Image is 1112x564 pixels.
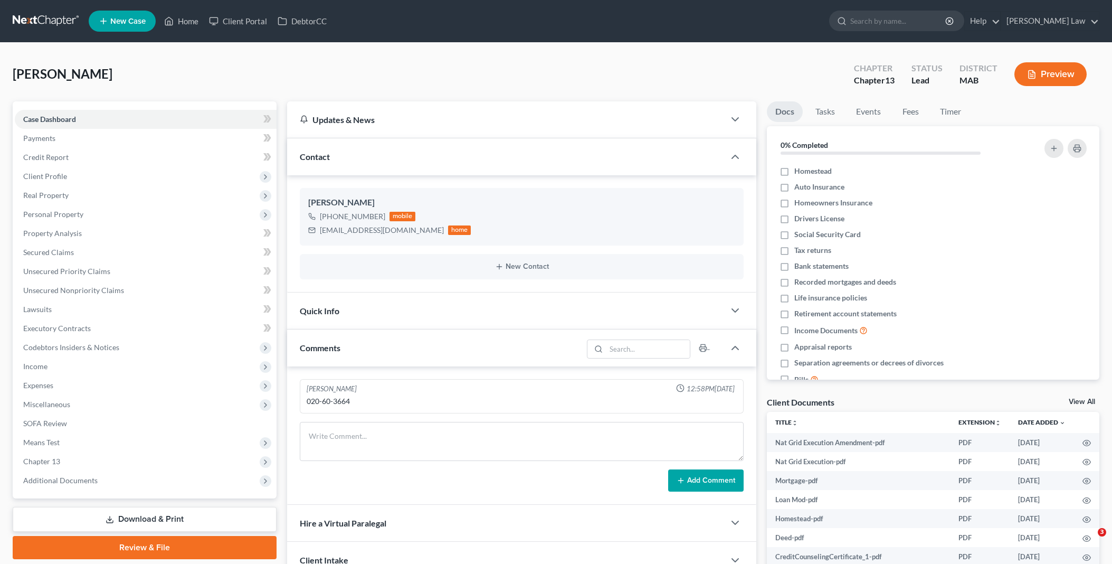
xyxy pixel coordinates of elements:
div: Chapter [854,74,895,87]
span: 12:58PM[DATE] [687,384,735,394]
a: SOFA Review [15,414,277,433]
a: Docs [767,101,803,122]
input: Search by name... [850,11,947,31]
a: Timer [932,101,970,122]
div: Client Documents [767,397,834,408]
span: 13 [885,75,895,85]
span: Quick Info [300,306,339,316]
span: New Case [110,17,146,25]
a: [PERSON_NAME] Law [1001,12,1099,31]
td: PDF [950,471,1010,490]
span: Payments [23,134,55,143]
div: Status [911,62,943,74]
span: Homestead [794,166,832,176]
td: PDF [950,528,1010,547]
span: Social Security Card [794,229,861,240]
div: Lead [911,74,943,87]
td: [DATE] [1010,452,1074,471]
div: [PERSON_NAME] [307,384,357,394]
span: Comments [300,343,340,353]
span: Unsecured Nonpriority Claims [23,286,124,295]
a: Fees [894,101,927,122]
span: Miscellaneous [23,400,70,409]
span: Appraisal reports [794,342,852,352]
div: District [959,62,997,74]
iframe: Intercom live chat [1076,528,1101,553]
a: Download & Print [13,507,277,532]
a: Review & File [13,536,277,559]
a: Client Portal [204,12,272,31]
span: Credit Report [23,153,69,162]
span: Real Property [23,191,69,200]
span: [PERSON_NAME] [13,66,112,81]
span: Lawsuits [23,305,52,314]
i: expand_more [1059,420,1066,426]
div: Chapter [854,62,895,74]
div: home [448,225,471,235]
span: Additional Documents [23,476,98,485]
span: Contact [300,152,330,162]
td: Mortgage-pdf [767,471,950,490]
a: Secured Claims [15,243,277,262]
div: mobile [389,212,416,221]
span: Hire a Virtual Paralegal [300,518,386,528]
span: 3 [1098,528,1106,537]
span: Bank statements [794,261,849,271]
td: PDF [950,509,1010,528]
span: Executory Contracts [23,324,91,333]
span: Life insurance policies [794,293,867,303]
a: View All [1069,398,1095,406]
i: unfold_more [792,420,798,426]
td: Homestead-pdf [767,509,950,528]
span: Separation agreements or decrees of divorces [794,358,944,368]
a: Home [159,12,204,31]
span: Auto Insurance [794,182,844,192]
span: Case Dashboard [23,115,76,124]
div: 020-60-3664 [307,396,737,407]
span: SOFA Review [23,419,67,428]
div: MAB [959,74,997,87]
button: Preview [1014,62,1087,86]
span: Secured Claims [23,248,74,257]
span: Property Analysis [23,229,82,238]
span: Bills [794,374,809,385]
a: Lawsuits [15,300,277,319]
div: [PHONE_NUMBER] [320,211,385,222]
a: Date Added expand_more [1018,418,1066,426]
a: Payments [15,129,277,148]
span: Personal Property [23,210,83,219]
td: [DATE] [1010,490,1074,509]
button: Add Comment [668,469,744,492]
span: Homeowners Insurance [794,198,872,208]
a: Extensionunfold_more [958,418,1001,426]
td: Nat Grid Execution-pdf [767,452,950,471]
a: Executory Contracts [15,319,277,338]
td: [DATE] [1010,528,1074,547]
span: Client Profile [23,172,67,181]
td: PDF [950,490,1010,509]
button: New Contact [308,262,736,271]
a: Titleunfold_more [775,418,798,426]
a: Credit Report [15,148,277,167]
a: Tasks [807,101,843,122]
span: Drivers License [794,213,844,224]
span: Codebtors Insiders & Notices [23,343,119,352]
span: Retirement account statements [794,308,897,319]
div: Updates & News [300,114,712,125]
span: Tax returns [794,245,831,256]
strong: 0% Completed [781,140,828,149]
span: Income Documents [794,325,858,336]
td: Deed-pdf [767,528,950,547]
a: Property Analysis [15,224,277,243]
input: Search... [606,340,690,358]
a: DebtorCC [272,12,332,31]
a: Case Dashboard [15,110,277,129]
span: Unsecured Priority Claims [23,267,110,276]
span: Income [23,362,47,371]
td: Loan Mod-pdf [767,490,950,509]
span: Recorded mortgages and deeds [794,277,896,287]
span: Chapter 13 [23,457,60,466]
span: Means Test [23,438,60,447]
a: Unsecured Priority Claims [15,262,277,281]
a: Help [965,12,1000,31]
